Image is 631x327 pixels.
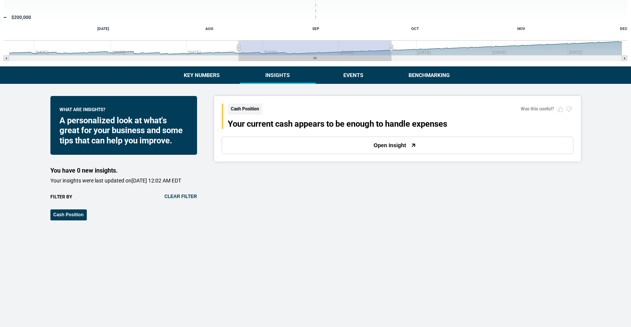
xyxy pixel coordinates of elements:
[620,27,628,31] text: DEC
[205,27,213,31] text: AUG
[517,27,525,31] text: NOV
[391,66,467,84] button: Benchmarking
[50,194,197,200] div: Filter by
[228,119,447,129] button: Your current cash appears to be enough to handle expenses
[312,27,319,31] text: SEP
[222,137,573,154] button: Open Insight
[164,66,240,84] button: Key Numbers
[316,66,391,84] button: Events
[50,177,197,185] p: Your insights were last updated on [DATE] 12:02 AM EDT
[240,66,316,84] button: Insights
[521,106,554,112] span: Was this useful?
[59,107,105,116] span: What are insights?
[228,104,262,115] span: Cash Position
[11,15,31,20] text: $200,000
[59,116,188,146] div: A personalized look at what's great for your business and some tips that can help you improve.
[164,194,197,199] button: Clear filter
[50,209,87,220] button: Cash Position
[50,167,118,174] span: You have 0 new insights.
[411,27,419,31] text: OCT
[97,27,109,31] text: [DATE]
